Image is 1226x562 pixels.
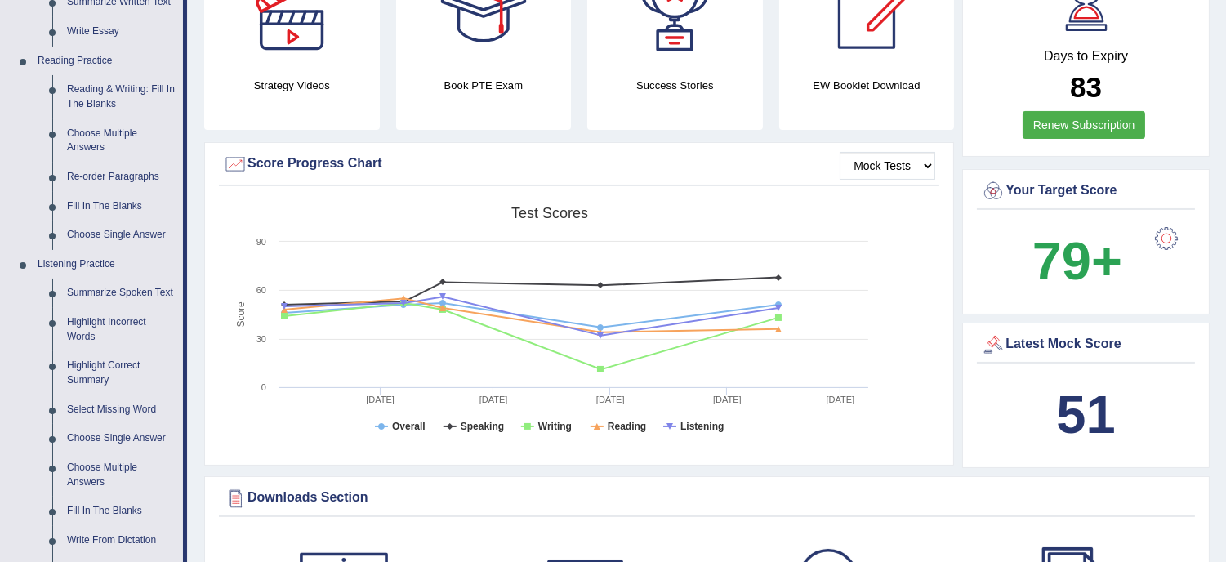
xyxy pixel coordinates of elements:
tspan: Listening [680,421,724,432]
h4: Strategy Videos [204,77,380,94]
tspan: Reading [608,421,646,432]
a: Fill In The Blanks [60,192,183,221]
tspan: Score [235,301,247,328]
a: Highlight Incorrect Words [60,308,183,351]
div: Your Target Score [981,179,1191,203]
a: Renew Subscription [1023,111,1146,139]
a: Reading & Writing: Fill In The Blanks [60,75,183,118]
tspan: [DATE] [713,395,742,404]
a: Listening Practice [30,250,183,279]
a: Reading Practice [30,47,183,76]
a: Choose Multiple Answers [60,453,183,497]
tspan: [DATE] [366,395,395,404]
a: Write Essay [60,17,183,47]
text: 60 [256,285,266,295]
a: Select Missing Word [60,395,183,425]
b: 83 [1070,71,1102,103]
a: Fill In The Blanks [60,497,183,526]
tspan: Overall [392,421,426,432]
a: Summarize Spoken Text [60,279,183,308]
h4: Book PTE Exam [396,77,572,94]
tspan: Writing [538,421,572,432]
div: Latest Mock Score [981,332,1191,357]
a: Choose Single Answer [60,221,183,250]
b: 79+ [1032,231,1122,291]
tspan: Speaking [461,421,504,432]
tspan: [DATE] [479,395,508,404]
h4: Days to Expiry [981,49,1191,64]
div: Score Progress Chart [223,152,935,176]
div: Downloads Section [223,486,1191,511]
text: 90 [256,237,266,247]
tspan: [DATE] [827,395,855,404]
a: Choose Single Answer [60,424,183,453]
text: 0 [261,382,266,392]
b: 51 [1056,385,1115,444]
text: 30 [256,334,266,344]
a: Highlight Correct Summary [60,351,183,395]
h4: Success Stories [587,77,763,94]
a: Re-order Paragraphs [60,163,183,192]
h4: EW Booklet Download [779,77,955,94]
tspan: [DATE] [596,395,625,404]
tspan: Test scores [511,205,588,221]
a: Choose Multiple Answers [60,119,183,163]
a: Write From Dictation [60,526,183,555]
